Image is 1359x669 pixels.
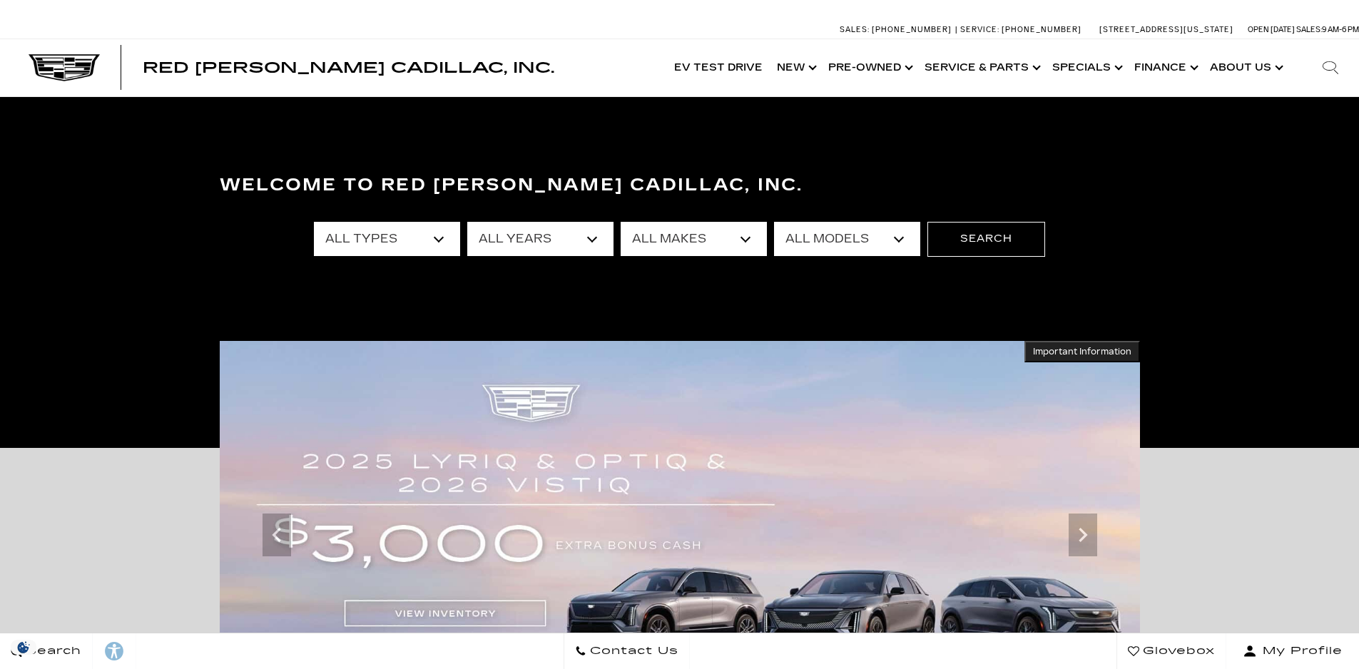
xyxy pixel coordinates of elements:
[220,171,1140,200] h3: Welcome to Red [PERSON_NAME] Cadillac, Inc.
[263,514,291,556] div: Previous
[1127,39,1203,96] a: Finance
[143,59,554,76] span: Red [PERSON_NAME] Cadillac, Inc.
[621,222,767,256] select: Filter by make
[1248,25,1295,34] span: Open [DATE]
[143,61,554,75] a: Red [PERSON_NAME] Cadillac, Inc.
[467,222,614,256] select: Filter by year
[1226,633,1359,669] button: Open user profile menu
[1045,39,1127,96] a: Specials
[1257,641,1343,661] span: My Profile
[917,39,1045,96] a: Service & Parts
[1002,25,1081,34] span: [PHONE_NUMBER]
[1033,346,1131,357] span: Important Information
[770,39,821,96] a: New
[821,39,917,96] a: Pre-Owned
[7,640,40,655] img: Opt-Out Icon
[7,640,40,655] section: Click to Open Cookie Consent Modal
[1203,39,1288,96] a: About Us
[840,25,870,34] span: Sales:
[840,26,955,34] a: Sales: [PHONE_NUMBER]
[564,633,690,669] a: Contact Us
[29,54,100,81] img: Cadillac Dark Logo with Cadillac White Text
[314,222,460,256] select: Filter by type
[955,26,1085,34] a: Service: [PHONE_NUMBER]
[927,222,1045,256] button: Search
[774,222,920,256] select: Filter by model
[1322,25,1359,34] span: 9 AM-6 PM
[1024,341,1140,362] button: Important Information
[1069,514,1097,556] div: Next
[22,641,81,661] span: Search
[1139,641,1215,661] span: Glovebox
[960,25,999,34] span: Service:
[1099,25,1233,34] a: [STREET_ADDRESS][US_STATE]
[667,39,770,96] a: EV Test Drive
[1296,25,1322,34] span: Sales:
[872,25,952,34] span: [PHONE_NUMBER]
[1116,633,1226,669] a: Glovebox
[586,641,678,661] span: Contact Us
